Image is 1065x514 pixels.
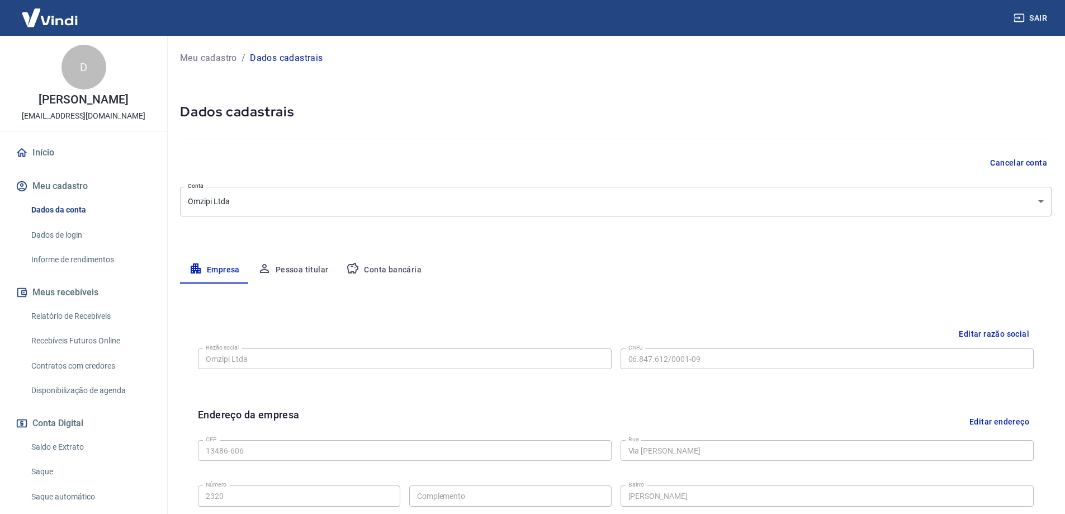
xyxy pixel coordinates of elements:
div: D [61,45,106,89]
button: Meus recebíveis [13,280,154,305]
button: Meu cadastro [13,174,154,199]
label: Número [206,480,226,489]
p: [EMAIL_ADDRESS][DOMAIN_NAME] [22,110,145,122]
a: Informe de rendimentos [27,248,154,271]
a: Saque automático [27,485,154,508]
a: Relatório de Recebíveis [27,305,154,328]
a: Recebíveis Futuros Online [27,329,154,352]
button: Sair [1011,8,1052,29]
label: Conta [188,182,203,190]
button: Conta Digital [13,411,154,436]
button: Cancelar conta [986,153,1052,173]
label: Bairro [628,480,644,489]
button: Pessoa titular [249,257,338,284]
h5: Dados cadastrais [180,103,1052,121]
h6: Endereço da empresa [198,407,300,436]
label: Razão social [206,343,239,352]
button: Conta bancária [337,257,430,284]
label: Rua [628,435,639,444]
a: Contratos com credores [27,355,154,378]
button: Editar endereço [965,407,1034,436]
label: CEP [206,435,216,444]
button: Editar razão social [954,324,1034,345]
a: Dados de login [27,224,154,247]
div: Omzipi Ltda [180,187,1052,216]
img: Vindi [13,1,86,35]
label: CNPJ [628,343,643,352]
p: / [242,51,245,65]
a: Dados da conta [27,199,154,221]
a: Saque [27,460,154,483]
a: Início [13,140,154,165]
a: Meu cadastro [180,51,237,65]
a: Disponibilização de agenda [27,379,154,402]
button: Empresa [180,257,249,284]
p: Dados cadastrais [250,51,323,65]
a: Saldo e Extrato [27,436,154,459]
p: [PERSON_NAME] [39,94,128,106]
